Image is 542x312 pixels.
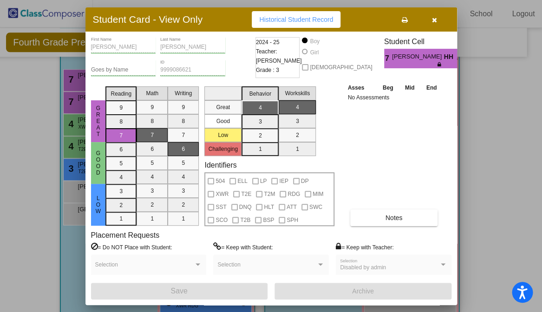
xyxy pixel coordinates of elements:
span: BSP [263,214,274,226]
span: LP [260,175,267,187]
span: 504 [215,175,225,187]
label: = Keep with Teacher: [336,242,393,252]
span: ELL [237,175,247,187]
span: SWC [309,201,322,213]
span: Grade : 3 [256,65,279,75]
span: HLT [264,201,274,213]
span: MIM [313,188,323,200]
span: Disabled by admin [340,264,386,271]
button: Historical Student Record [252,11,340,28]
span: Low [94,195,102,214]
span: Good [94,150,102,176]
th: End [420,83,443,93]
span: Teacher: [PERSON_NAME] [256,47,302,65]
span: HH [444,52,457,62]
span: Historical Student Record [259,16,333,23]
label: Identifiers [204,161,236,169]
span: SCO [215,214,228,226]
span: SPH [287,214,298,226]
span: SST [215,201,226,213]
span: 4 [457,53,464,64]
span: ATT [287,201,297,213]
span: IEP [279,175,288,187]
span: XWR [215,188,229,200]
th: Asses [346,83,377,93]
td: No Assessments [346,93,443,102]
span: T2M [264,188,275,200]
span: T2E [241,188,251,200]
div: Boy [309,37,320,45]
span: DNQ [239,201,252,213]
span: Notes [385,214,403,221]
th: Beg [377,83,399,93]
label: Placement Requests [91,231,160,240]
span: RDG [287,188,300,200]
label: = Keep with Student: [213,242,273,252]
span: Great [94,105,102,137]
h3: Student Card - View Only [93,13,203,25]
span: DP [301,175,309,187]
span: 2024 - 25 [256,38,280,47]
span: 7 [384,53,392,64]
button: Notes [350,209,438,226]
span: T2B [240,214,250,226]
span: [DEMOGRAPHIC_DATA] [310,62,372,73]
span: Save [170,287,187,295]
label: = Do NOT Place with Student: [91,242,172,252]
button: Archive [274,283,451,299]
span: [PERSON_NAME] [392,52,444,62]
button: Save [91,283,268,299]
div: Girl [309,48,319,57]
th: Mid [399,83,420,93]
input: Enter ID [160,67,225,73]
input: goes by name [91,67,156,73]
h3: Student Cell [384,37,465,46]
span: Archive [352,287,374,295]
